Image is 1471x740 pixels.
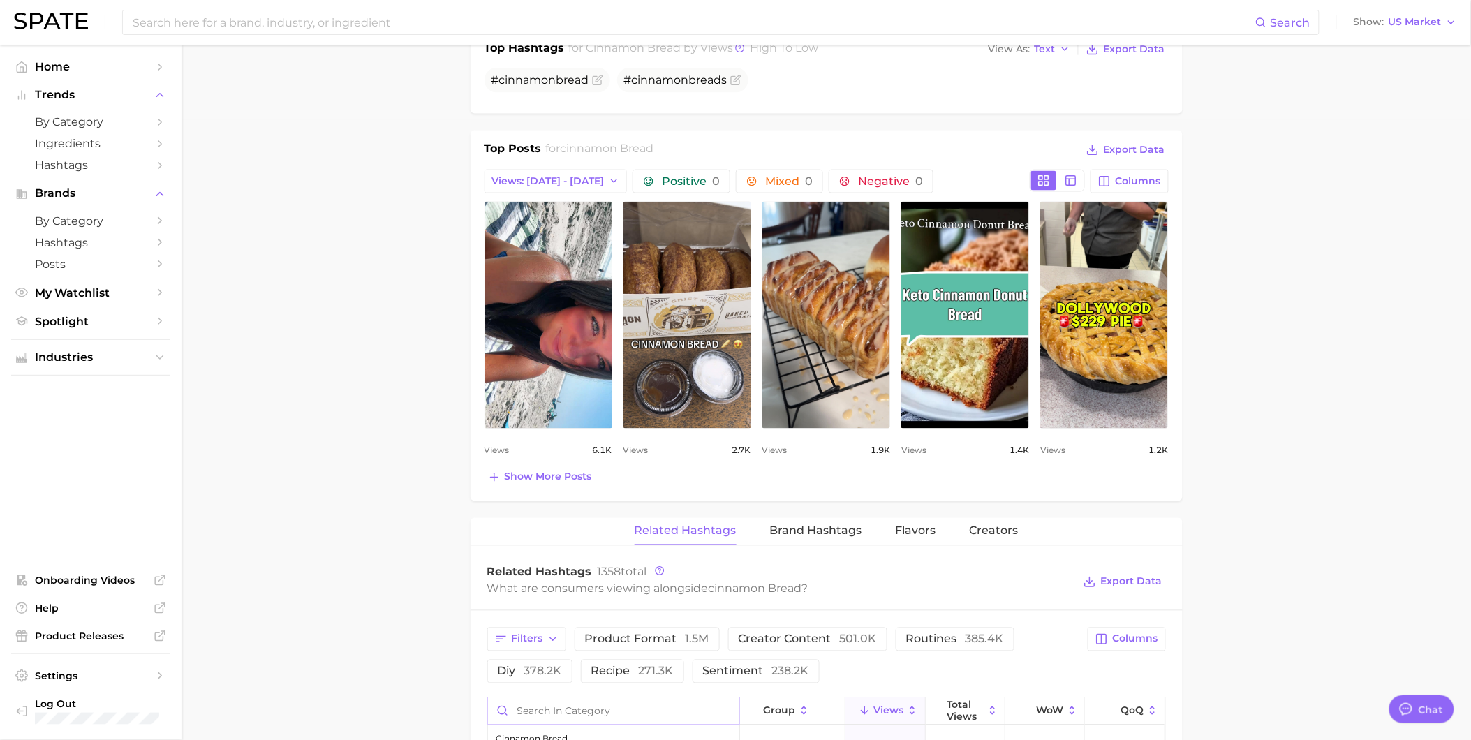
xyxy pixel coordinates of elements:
span: Views [1040,443,1065,459]
a: Hashtags [11,154,170,176]
button: Show more posts [485,468,596,487]
button: Trends [11,84,170,105]
span: diy [498,666,562,677]
a: Home [11,56,170,77]
span: Onboarding Videos [35,574,147,586]
span: Hashtags [35,236,147,249]
span: Flavors [896,525,936,538]
span: Views [485,443,510,459]
span: Related Hashtags [635,525,737,538]
a: Product Releases [11,626,170,646]
button: Columns [1088,628,1165,651]
span: Columns [1113,633,1158,645]
span: by Category [35,214,147,228]
span: routines [906,634,1004,645]
span: 385.4k [966,632,1004,646]
a: Hashtags [11,232,170,253]
button: WoW [1005,698,1085,725]
span: sentiment [703,666,809,677]
span: View As [989,45,1030,53]
span: Settings [35,669,147,682]
a: Settings [11,665,170,686]
span: US Market [1389,18,1442,26]
span: 0 [805,175,813,188]
a: Onboarding Videos [11,570,170,591]
a: Help [11,598,170,619]
span: bread [556,73,589,87]
span: 1.5m [686,632,709,646]
span: bread [689,73,722,87]
h1: Top Hashtags [485,40,565,59]
span: Export Data [1104,144,1165,156]
a: Spotlight [11,311,170,332]
span: Help [35,602,147,614]
span: 271.3k [639,665,674,678]
span: Ingredients [35,137,147,150]
span: cinnamon [499,73,556,87]
span: cinnamon bread [586,41,681,54]
span: 0 [915,175,923,188]
span: Views [873,705,903,716]
span: 1358 [598,565,621,579]
span: Log Out [35,697,167,710]
span: group [763,705,795,716]
span: 238.2k [772,665,809,678]
a: by Category [11,210,170,232]
button: Flag as miscategorized or irrelevant [592,75,603,86]
h2: for by Views [568,40,818,59]
span: Show [1354,18,1384,26]
span: Export Data [1104,43,1165,55]
button: QoQ [1085,698,1165,725]
a: Log out. Currently logged in with e-mail pcherdchu@takasago.com. [11,693,170,729]
img: SPATE [14,13,88,29]
span: 0 [712,175,720,188]
button: Export Data [1083,40,1168,59]
span: Hashtags [35,158,147,172]
span: Brands [35,187,147,200]
a: My Watchlist [11,282,170,304]
span: Views [623,443,649,459]
button: Brands [11,183,170,204]
span: Positive [662,176,720,187]
span: Industries [35,351,147,364]
span: Home [35,60,147,73]
span: My Watchlist [35,286,147,299]
span: Show more posts [505,471,592,483]
span: Negative [858,176,923,187]
span: cinnamon bread [560,142,653,155]
span: creator content [739,634,877,645]
div: What are consumers viewing alongside ? [487,579,1074,598]
span: Views: [DATE] - [DATE] [492,175,605,187]
span: 501.0k [840,632,877,646]
button: Columns [1091,170,1168,193]
span: Posts [35,258,147,271]
button: Export Data [1080,572,1165,592]
span: 1.4k [1010,443,1029,459]
span: Product Releases [35,630,147,642]
button: View AsText [985,40,1074,59]
button: Views: [DATE] - [DATE] [485,170,628,193]
span: QoQ [1121,705,1144,716]
span: Search [1271,16,1310,29]
span: by Category [35,115,147,128]
a: by Category [11,111,170,133]
span: Text [1035,45,1056,53]
span: 6.1k [593,443,612,459]
button: Flag as miscategorized or irrelevant [730,75,741,86]
span: Total Views [947,700,984,722]
span: 378.2k [524,665,562,678]
span: recipe [591,666,674,677]
a: Posts [11,253,170,275]
span: Trends [35,89,147,101]
span: 1.2k [1148,443,1168,459]
input: Search in category [488,698,739,725]
span: Spotlight [35,315,147,328]
span: # s [624,73,727,87]
button: group [740,698,846,725]
a: Ingredients [11,133,170,154]
button: Views [845,698,925,725]
span: Brand Hashtags [770,525,862,538]
button: Industries [11,347,170,368]
button: Filters [487,628,566,651]
span: # [491,73,589,87]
